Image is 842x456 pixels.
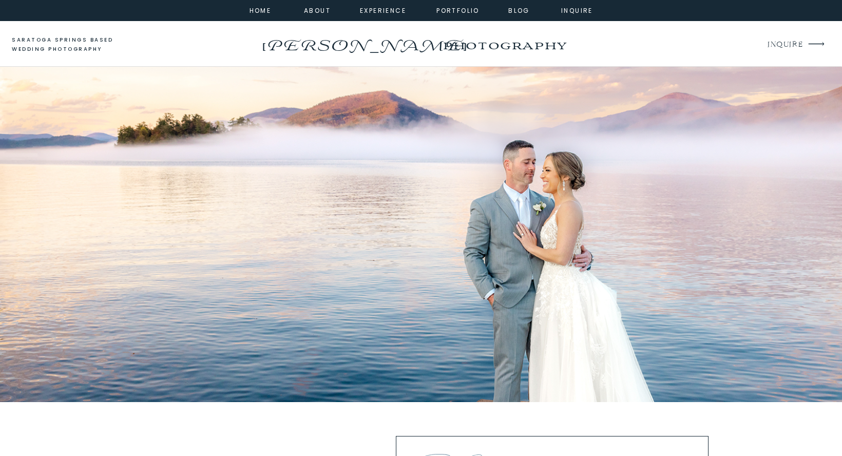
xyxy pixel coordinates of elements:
a: INQUIRE [768,38,802,52]
a: [PERSON_NAME] [259,33,468,50]
a: portfolio [436,5,480,14]
a: home [246,5,274,14]
a: saratoga springs based wedding photography [12,35,132,54]
a: about [304,5,327,14]
a: Blog [501,5,538,14]
a: experience [360,5,401,14]
a: inquire [559,5,596,14]
a: photography [423,31,586,59]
